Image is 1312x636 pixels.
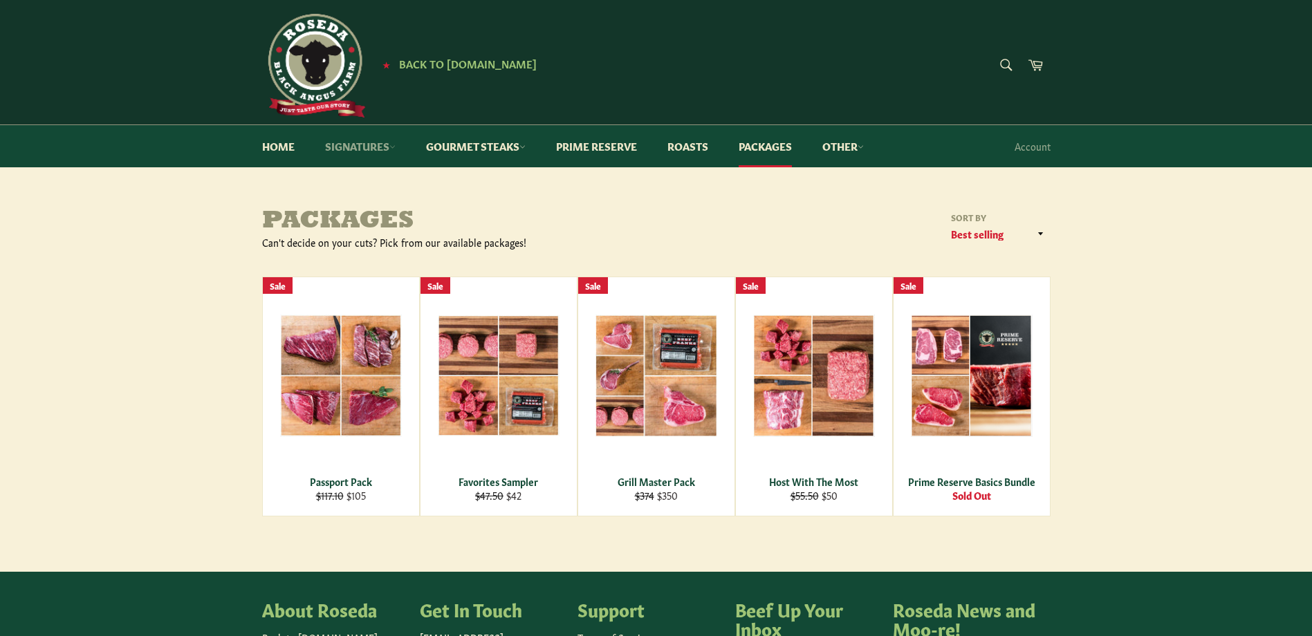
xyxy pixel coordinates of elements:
img: Prime Reserve Basics Bundle [911,315,1033,437]
a: Packages [725,125,806,167]
a: Account [1008,126,1057,167]
img: Grill Master Pack [595,315,717,437]
div: Grill Master Pack [586,475,726,488]
div: $105 [271,489,410,502]
a: Roasts [654,125,722,167]
div: Sale [263,277,293,294]
span: ★ [382,59,390,70]
img: Passport Pack [280,315,402,436]
a: Gourmet Steaks [412,125,539,167]
img: Favorites Sampler [438,315,560,436]
div: $42 [429,489,568,502]
div: $50 [744,489,883,502]
div: Sold Out [902,489,1041,502]
div: Sale [894,277,923,294]
a: Signatures [311,125,409,167]
a: Other [809,125,878,167]
s: $117.10 [316,488,344,502]
div: Passport Pack [271,475,410,488]
img: Roseda Beef [262,14,366,118]
label: Sort by [947,212,1051,223]
a: Prime Reserve Basics Bundle Prime Reserve Basics Bundle Sold Out [893,277,1051,516]
h1: Packages [262,208,656,236]
a: Favorites Sampler Favorites Sampler $47.50 $42 [420,277,578,516]
div: Prime Reserve Basics Bundle [902,475,1041,488]
a: ★ Back to [DOMAIN_NAME] [376,59,537,70]
div: Can't decide on your cuts? Pick from our available packages! [262,236,656,249]
h4: Get In Touch [420,599,564,619]
div: Favorites Sampler [429,475,568,488]
a: Passport Pack Passport Pack $117.10 $105 [262,277,420,516]
div: Sale [421,277,450,294]
a: Prime Reserve [542,125,651,167]
s: $374 [635,488,654,502]
a: Host With The Most Host With The Most $55.50 $50 [735,277,893,516]
a: Home [248,125,308,167]
img: Host With The Most [753,315,875,437]
div: Sale [578,277,608,294]
h4: About Roseda [262,599,406,619]
s: $47.50 [475,488,503,502]
div: Host With The Most [744,475,883,488]
h4: Support [578,599,721,619]
div: Sale [736,277,766,294]
span: Back to [DOMAIN_NAME] [399,56,537,71]
div: $350 [586,489,726,502]
a: Grill Master Pack Grill Master Pack $374 $350 [578,277,735,516]
s: $55.50 [791,488,819,502]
